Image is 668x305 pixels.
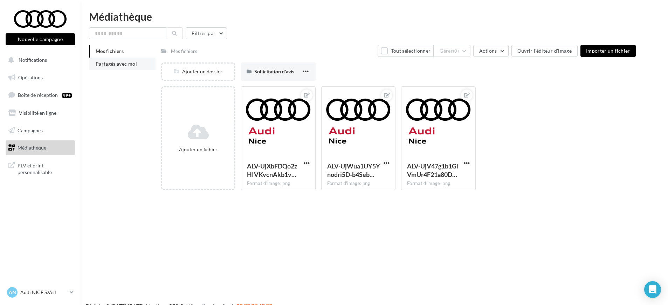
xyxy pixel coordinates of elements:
[19,110,56,116] span: Visibilité en ligne
[473,45,508,57] button: Actions
[453,48,459,54] span: (0)
[327,162,380,178] span: ALV-UjWua1UY5Ynodri5D-b4SebG3T6XmJl55fenSRZTro9Y6NPmG-Ww
[18,127,43,133] span: Campagnes
[479,48,497,54] span: Actions
[4,53,74,67] button: Notifications
[327,180,390,187] div: Format d'image: png
[4,70,76,85] a: Opérations
[407,180,469,187] div: Format d'image: png
[19,57,47,63] span: Notifications
[4,140,76,155] a: Médiathèque
[407,162,458,178] span: ALV-UjV47g1b1GlVmUr4F21a80D-0kpY3DqIt6A5L4QPrZJgW6VLymsP
[96,48,124,54] span: Mes fichiers
[18,161,72,176] span: PLV et print personnalisable
[18,145,46,151] span: Médiathèque
[18,74,43,80] span: Opérations
[9,289,16,296] span: AN
[96,61,137,67] span: Partagés avec moi
[580,45,636,57] button: Importer un fichier
[254,68,294,74] span: Sollicitation d'avis
[378,45,434,57] button: Tout sélectionner
[186,27,227,39] button: Filtrer par
[6,286,75,299] a: AN Audi NICE S.Veil
[247,162,297,178] span: ALV-UjXbFDQo2zHIVKvcnAkb1vvWk2hVj_qDYUkYewC-_LQ-dqawLEFa
[586,48,630,54] span: Importer un fichier
[247,180,309,187] div: Format d'image: png
[171,48,197,55] div: Mes fichiers
[644,281,661,298] div: Open Intercom Messenger
[165,146,232,153] div: Ajouter un fichier
[6,33,75,45] button: Nouvelle campagne
[62,93,72,98] div: 99+
[4,106,76,120] a: Visibilité en ligne
[4,87,76,102] a: Boîte de réception99+
[20,289,67,296] p: Audi NICE S.Veil
[89,11,660,22] div: Médiathèque
[434,45,470,57] button: Gérer(0)
[4,123,76,138] a: Campagnes
[511,45,578,57] button: Ouvrir l'éditeur d'image
[4,158,76,179] a: PLV et print personnalisable
[18,92,58,98] span: Boîte de réception
[162,68,234,75] div: Ajouter un dossier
